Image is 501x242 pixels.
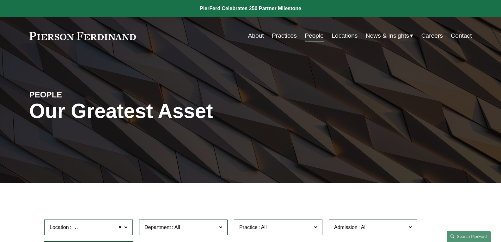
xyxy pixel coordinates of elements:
span: News & Insights [366,30,409,41]
a: About [248,30,264,42]
a: Careers [421,30,443,42]
h4: PEOPLE [29,90,140,100]
a: Search this site [447,231,491,242]
span: Practice [239,225,258,230]
a: Practices [272,30,297,42]
a: folder dropdown [366,30,413,42]
span: [GEOGRAPHIC_DATA] [72,223,125,232]
a: People [305,30,324,42]
a: Locations [332,30,357,42]
span: Location [50,225,69,230]
span: Admission [334,225,357,230]
h1: Our Greatest Asset [29,100,324,123]
a: Contact [451,30,472,42]
span: Department [144,225,171,230]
